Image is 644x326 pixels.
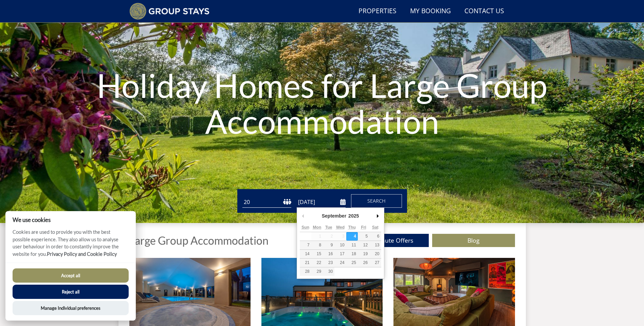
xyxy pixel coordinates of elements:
button: Manage Individual preferences [13,301,129,315]
button: 11 [346,241,358,249]
button: 13 [369,241,381,249]
a: My Booking [407,4,454,19]
a: Properties [356,4,399,19]
button: 17 [334,250,346,258]
button: 4 [346,232,358,241]
button: Previous Month [300,211,307,221]
abbr: Wednesday [336,225,345,230]
button: 15 [311,250,323,258]
p: Cookies are used to provide you with the best possible experience. They also allow us to analyse ... [5,228,136,263]
button: 24 [334,259,346,267]
button: 8 [311,241,323,249]
button: Accept all [13,268,129,283]
div: 2025 [347,211,360,221]
button: 28 [300,267,311,276]
button: 9 [323,241,334,249]
button: 19 [358,250,369,258]
h2: We use cookies [5,217,136,223]
span: Search [367,198,386,204]
abbr: Friday [361,225,366,230]
button: 29 [311,267,323,276]
abbr: Sunday [301,225,309,230]
button: Next Month [374,211,381,221]
button: 26 [358,259,369,267]
h1: Holiday Homes for Large Group Accommodation [97,54,548,152]
button: 10 [334,241,346,249]
button: 12 [358,241,369,249]
button: 7 [300,241,311,249]
abbr: Saturday [372,225,379,230]
button: 18 [346,250,358,258]
input: Arrival Date [297,197,346,208]
button: 27 [369,259,381,267]
abbr: Tuesday [325,225,332,230]
abbr: Thursday [348,225,356,230]
div: September [321,211,347,221]
button: 14 [300,250,311,258]
h1: Large Group Accommodation [129,235,269,246]
a: Contact Us [462,4,507,19]
img: Group Stays [129,3,210,20]
button: Search [351,194,402,208]
button: 21 [300,259,311,267]
abbr: Monday [313,225,321,230]
button: 16 [323,250,334,258]
button: 20 [369,250,381,258]
button: 5 [358,232,369,241]
button: 25 [346,259,358,267]
button: 22 [311,259,323,267]
a: Privacy Policy and Cookie Policy [47,251,117,257]
button: 23 [323,259,334,267]
button: 6 [369,232,381,241]
button: 30 [323,267,334,276]
a: Last Minute Offers [346,234,429,247]
a: Blog [432,234,515,247]
button: Reject all [13,285,129,299]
